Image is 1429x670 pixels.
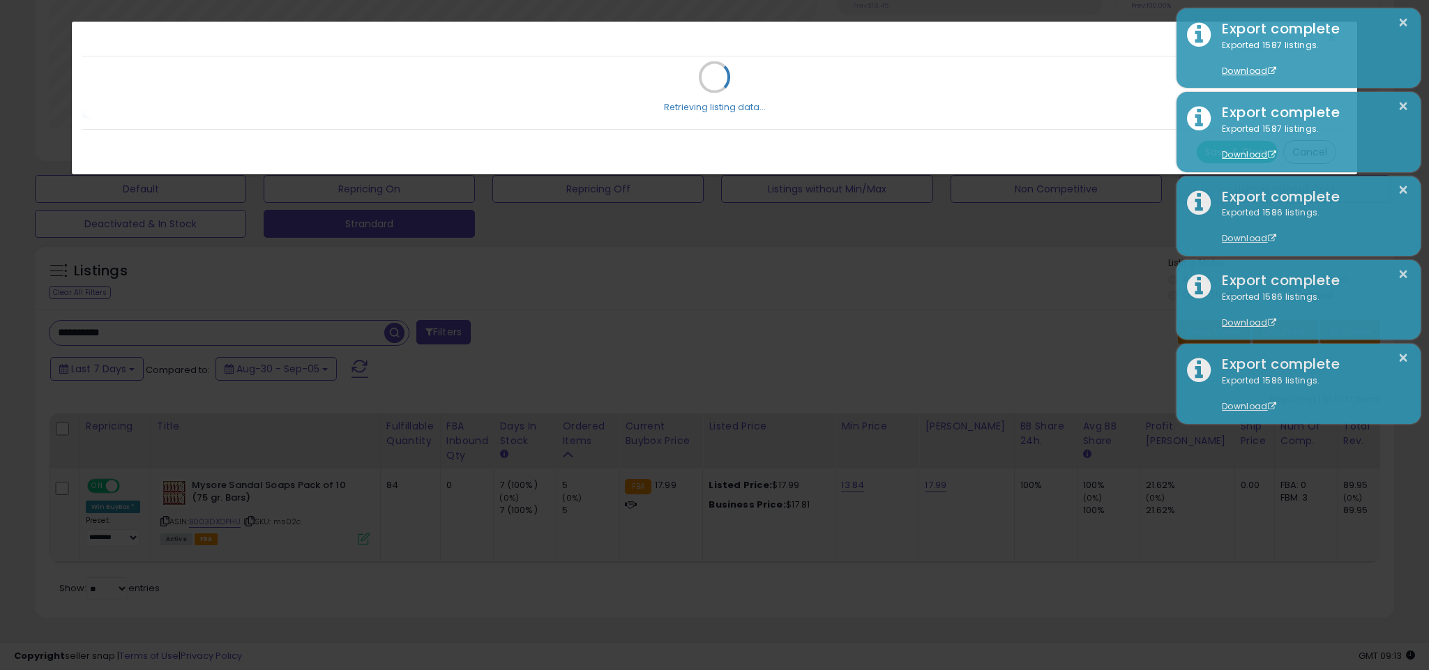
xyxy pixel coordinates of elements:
a: Download [1222,149,1276,160]
button: × [1398,14,1409,31]
button: × [1398,181,1409,199]
div: Exported 1586 listings. [1211,374,1410,413]
div: Exported 1586 listings. [1211,291,1410,330]
div: Exported 1587 listings. [1211,123,1410,162]
div: Exported 1586 listings. [1211,206,1410,245]
button: × [1398,349,1409,367]
div: Export complete [1211,19,1410,39]
a: Download [1222,317,1276,328]
a: Download [1222,65,1276,77]
a: Download [1222,400,1276,412]
button: × [1398,98,1409,115]
div: Exported 1587 listings. [1211,39,1410,78]
div: Export complete [1211,187,1410,207]
div: Export complete [1211,102,1410,123]
div: Retrieving listing data... [664,101,766,114]
a: Download [1222,232,1276,244]
div: Export complete [1211,354,1410,374]
div: Export complete [1211,271,1410,291]
button: × [1398,266,1409,283]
